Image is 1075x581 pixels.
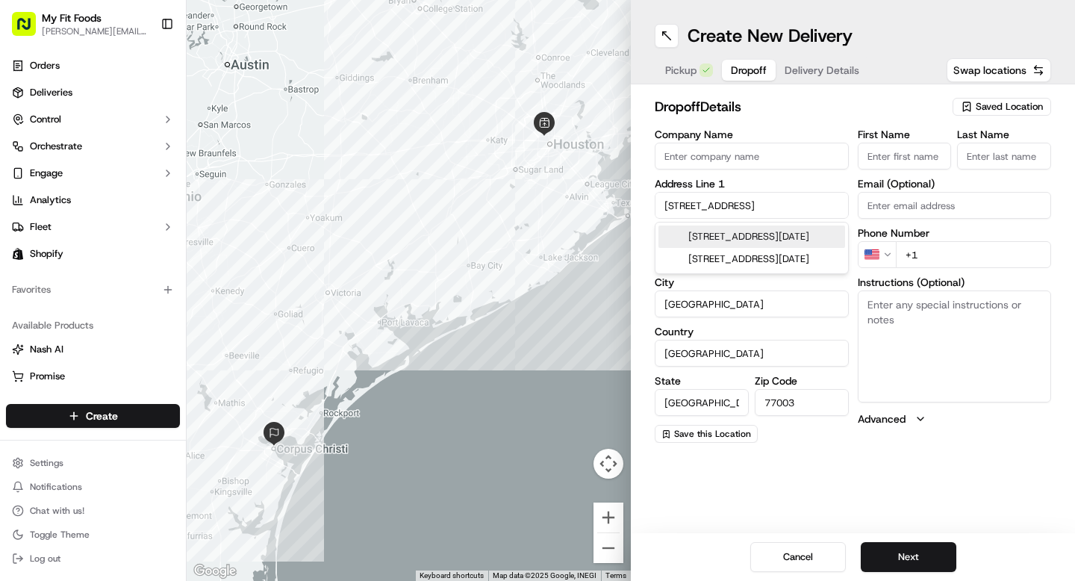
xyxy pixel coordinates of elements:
label: Advanced [858,411,906,426]
button: Swap locations [947,58,1051,82]
div: [STREET_ADDRESS][DATE] [658,248,845,270]
button: Notifications [6,476,180,497]
button: Settings [6,453,180,473]
label: Zip Code [755,376,849,386]
span: Fleet [30,220,52,234]
h1: Create New Delivery [688,24,853,48]
button: Fleet [6,215,180,239]
input: Enter zip code [755,389,849,416]
span: Log out [30,553,60,565]
span: Swap locations [953,63,1026,78]
button: Advanced [858,411,1052,426]
button: Zoom out [593,533,623,563]
span: Nash AI [30,343,63,356]
span: Pylon [149,330,181,341]
span: Control [30,113,61,126]
input: Enter last name [957,143,1051,170]
span: API Documentation [141,293,240,308]
div: Suggestions [655,222,849,274]
input: Got a question? Start typing here... [39,96,269,112]
img: Google [190,562,240,581]
a: 💻API Documentation [120,288,246,314]
a: Analytics [6,188,180,212]
input: Enter company name [655,143,849,170]
input: Enter country [655,340,849,367]
span: Wisdom [PERSON_NAME] [46,232,159,243]
label: Country [655,326,849,337]
button: My Fit Foods[PERSON_NAME][EMAIL_ADDRESS][DOMAIN_NAME] [6,6,155,42]
button: Keyboard shortcuts [420,571,484,581]
label: City [655,277,849,288]
button: Next [861,542,956,572]
input: Enter first name [858,143,952,170]
img: 8571987876998_91fb9ceb93ad5c398215_72.jpg [31,143,58,170]
button: Zoom in [593,503,623,532]
label: Address Line 1 [655,178,849,189]
span: Orders [30,59,60,72]
label: State [655,376,749,386]
span: Promise [30,370,65,383]
input: Enter address [655,192,849,219]
button: See all [231,191,272,209]
button: Promise [6,364,180,388]
button: [PERSON_NAME][EMAIL_ADDRESS][DOMAIN_NAME] [42,25,149,37]
div: 💻 [126,295,138,307]
div: We're available if you need us! [67,158,205,170]
span: Knowledge Base [30,293,114,308]
button: My Fit Foods [42,10,102,25]
span: Save this Location [674,428,751,440]
img: 1736555255976-a54dd68f-1ca7-489b-9aae-adbdc363a1c4 [30,232,42,244]
button: Orchestrate [6,134,180,158]
div: Past conversations [15,194,100,206]
a: 📗Knowledge Base [9,288,120,314]
span: Saved Location [976,100,1043,114]
label: Instructions (Optional) [858,277,1052,288]
div: [STREET_ADDRESS][DATE] [658,226,845,248]
span: Settings [30,457,63,469]
label: Email (Optional) [858,178,1052,189]
span: Delivery Details [785,63,859,78]
input: Enter state [655,389,749,416]
button: Nash AI [6,338,180,361]
input: Enter city [655,290,849,317]
button: Cancel [750,542,846,572]
img: 1736555255976-a54dd68f-1ca7-489b-9aae-adbdc363a1c4 [15,143,42,170]
button: Control [6,108,180,131]
span: Create [86,408,118,423]
div: Start new chat [67,143,245,158]
button: Save this Location [655,425,758,443]
span: Engage [30,167,63,180]
img: Wisdom Oko [15,217,39,246]
button: Map camera controls [593,449,623,479]
img: Nash [15,15,45,45]
span: Notifications [30,481,82,493]
a: Open this area in Google Maps (opens a new window) [190,562,240,581]
button: Start new chat [254,147,272,165]
input: Enter email address [858,192,1052,219]
button: Engage [6,161,180,185]
span: Analytics [30,193,71,207]
button: Saved Location [953,96,1051,117]
button: Chat with us! [6,500,180,521]
label: Phone Number [858,228,1052,238]
span: • [162,232,167,243]
span: [DATE] [170,232,201,243]
a: Promise [12,370,174,383]
a: Shopify [6,242,180,266]
label: Last Name [957,129,1051,140]
p: Welcome 👋 [15,60,272,84]
h2: dropoff Details [655,96,944,117]
label: Company Name [655,129,849,140]
a: Nash AI [12,343,174,356]
span: Chat with us! [30,505,84,517]
a: Orders [6,54,180,78]
span: Dropoff [731,63,767,78]
span: Deliveries [30,86,72,99]
a: Terms (opens in new tab) [605,571,626,580]
span: Pickup [665,63,697,78]
input: Enter phone number [896,241,1052,268]
div: Favorites [6,278,180,302]
span: Map data ©2025 Google, INEGI [493,571,596,580]
a: Powered byPylon [105,329,181,341]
